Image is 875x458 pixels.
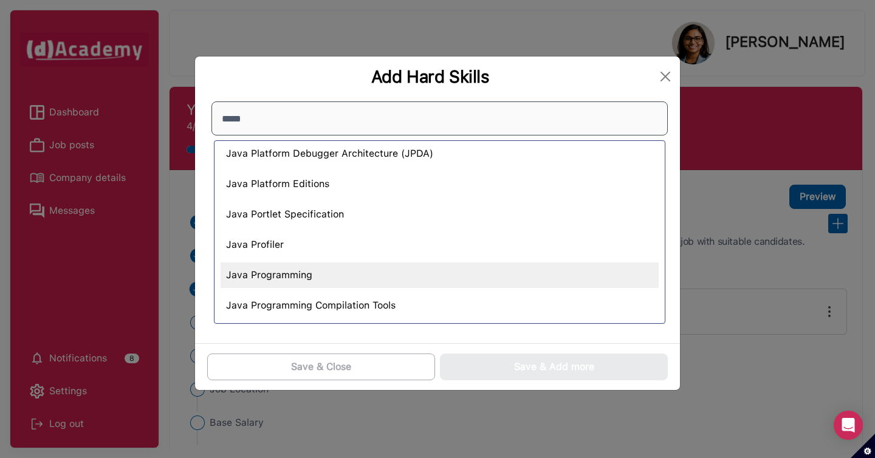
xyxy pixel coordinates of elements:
div: Add Hard Skills [205,66,656,87]
div: Save & Close [291,360,351,374]
div: Java Platform Debugger Architecture (JPDA) [221,141,659,166]
button: Save & Add more [440,354,668,380]
div: Java Programming Compilation Tools [221,293,659,318]
div: Java Profiler [221,232,659,258]
div: Java Portlet Specification [221,202,659,227]
button: Close [656,67,675,86]
button: Save & Close [207,354,435,380]
div: Java Programming [221,262,659,288]
div: Save & Add more [514,360,594,374]
div: Open Intercom Messenger [834,411,863,440]
div: Java Platform Editions [221,171,659,197]
button: Set cookie preferences [851,434,875,458]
